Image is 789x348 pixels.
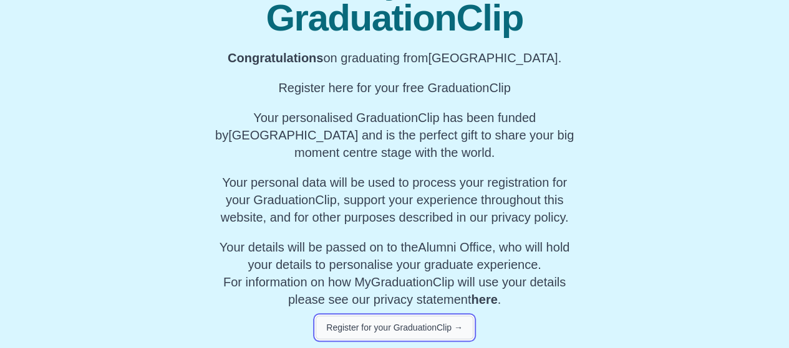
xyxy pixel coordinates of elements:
[418,240,492,254] span: Alumni Office
[212,49,577,67] p: on graduating from [GEOGRAPHIC_DATA].
[471,293,497,306] a: here
[228,51,323,65] b: Congratulations
[220,240,569,271] span: Your details will be passed on to the , who will hold your details to personalise your graduate e...
[316,316,473,339] button: Register for your GraduationClip →
[212,109,577,161] p: Your personalised GraduationClip has been funded by [GEOGRAPHIC_DATA] and is the perfect gift to ...
[212,79,577,96] p: Register here for your free GraduationClip
[220,240,569,306] span: For information on how MyGraduationClip will use your details please see our privacy statement .
[212,174,577,226] p: Your personal data will be used to process your registration for your GraduationClip, support you...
